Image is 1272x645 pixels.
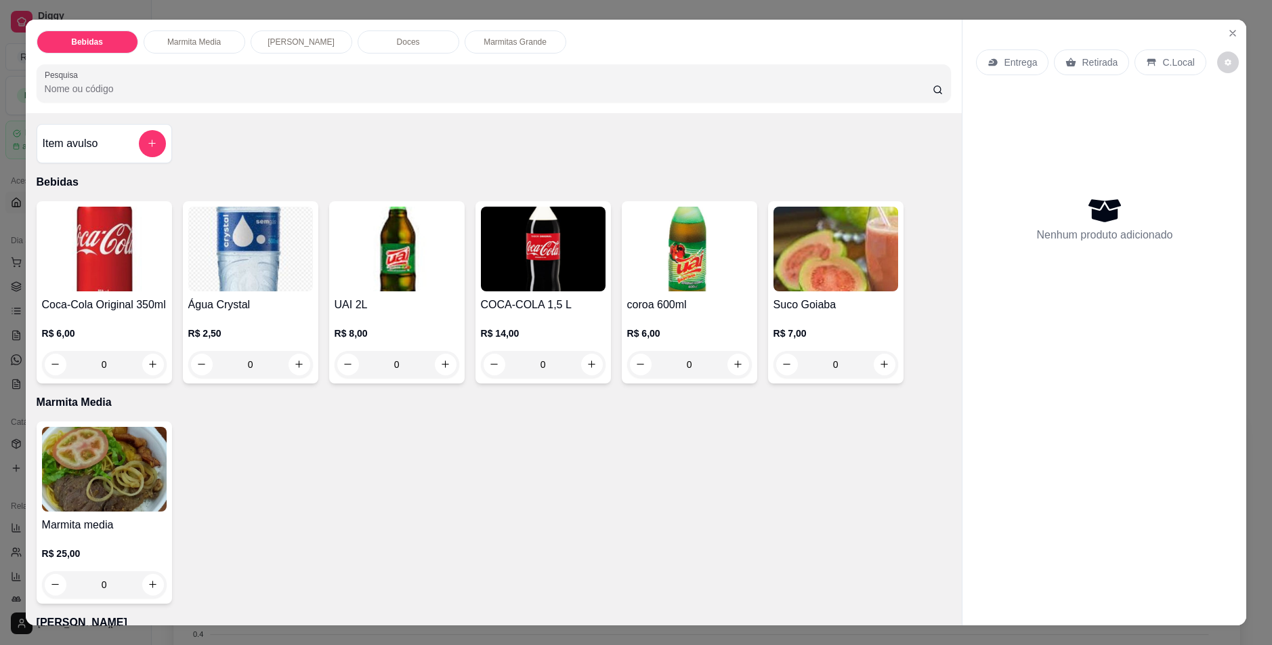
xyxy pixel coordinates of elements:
label: Pesquisa [45,69,83,81]
button: decrease-product-quantity [1217,51,1239,73]
button: add-separate-item [139,130,166,157]
p: R$ 14,00 [481,327,606,340]
p: R$ 25,00 [42,547,167,560]
p: R$ 7,00 [773,327,898,340]
h4: Coca-Cola Original 350ml [42,297,167,313]
p: [PERSON_NAME] [268,37,335,47]
h4: UAI 2L [335,297,459,313]
p: Bebidas [37,174,952,190]
button: Close [1222,22,1244,44]
button: increase-product-quantity [289,354,310,375]
h4: COCA-COLA 1,5 L [481,297,606,313]
button: decrease-product-quantity [45,354,66,375]
p: R$ 6,00 [627,327,752,340]
button: decrease-product-quantity [337,354,359,375]
p: C.Local [1162,56,1194,69]
button: increase-product-quantity [435,354,457,375]
p: [PERSON_NAME] [37,615,952,631]
h4: Água Crystal [188,297,313,313]
button: increase-product-quantity [874,354,895,375]
p: Marmita Media [37,394,952,411]
img: product-image [335,207,459,291]
h4: Item avulso [43,136,98,152]
p: R$ 2,50 [188,327,313,340]
p: Bebidas [71,37,103,47]
button: increase-product-quantity [727,354,749,375]
button: increase-product-quantity [581,354,603,375]
button: decrease-product-quantity [776,354,798,375]
p: Marmita Media [167,37,221,47]
p: Entrega [1004,56,1037,69]
button: decrease-product-quantity [630,354,652,375]
img: product-image [481,207,606,291]
p: Doces [397,37,420,47]
input: Pesquisa [45,82,933,96]
p: Retirada [1082,56,1118,69]
button: increase-product-quantity [142,354,164,375]
img: product-image [42,427,167,512]
h4: coroa 600ml [627,297,752,313]
img: product-image [42,207,167,291]
h4: Suco Goiaba [773,297,898,313]
p: Marmitas Grande [484,37,547,47]
img: product-image [188,207,313,291]
h4: Marmita media [42,517,167,533]
img: product-image [627,207,752,291]
p: R$ 8,00 [335,327,459,340]
img: product-image [773,207,898,291]
p: R$ 6,00 [42,327,167,340]
button: decrease-product-quantity [191,354,213,375]
button: decrease-product-quantity [484,354,505,375]
p: Nenhum produto adicionado [1036,227,1172,243]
